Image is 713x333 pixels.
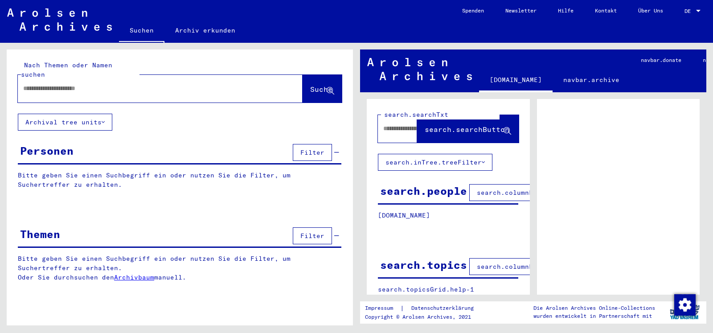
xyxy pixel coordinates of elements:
span: search.columnFilter.filter [477,263,581,271]
img: Arolsen_neg.svg [367,58,472,80]
button: Filter [293,227,332,244]
div: search.topics [380,257,467,273]
button: search.columnFilter.filter [469,258,588,275]
span: DE [684,8,694,14]
button: Suche [303,75,342,103]
span: Suche [310,85,332,94]
a: Archiv erkunden [164,20,246,41]
div: Zustimmung ändern [674,294,695,315]
p: search.topicsGrid.help-1 search.topicsGrid.help-2 search.topicsGrid.manually. [378,285,519,313]
button: search.inTree.treeFilter [378,154,492,171]
button: Archival tree units [18,114,112,131]
span: Filter [300,148,324,156]
img: Zustimmung ändern [674,294,696,316]
div: Personen [20,143,74,159]
button: search.columnFilter.filter [469,184,588,201]
div: | [365,304,484,313]
img: yv_logo.png [668,301,701,323]
a: navbar.archive [553,69,630,90]
span: search.columnFilter.filter [477,189,581,197]
mat-label: Nach Themen oder Namen suchen [21,61,112,78]
p: Die Arolsen Archives Online-Collections [533,304,655,312]
p: Copyright © Arolsen Archives, 2021 [365,313,484,321]
span: Filter [300,232,324,240]
a: Archivbaum [114,273,154,281]
p: Bitte geben Sie einen Suchbegriff ein oder nutzen Sie die Filter, um Suchertreffer zu erhalten. [18,171,341,189]
p: Bitte geben Sie einen Suchbegriff ein oder nutzen Sie die Filter, um Suchertreffer zu erhalten. O... [18,254,342,282]
button: search.searchButton [417,115,519,143]
img: Arolsen_neg.svg [7,8,112,31]
button: Filter [293,144,332,161]
a: Datenschutzerklärung [404,304,484,313]
span: search.searchButton [425,125,509,134]
p: [DOMAIN_NAME] [378,211,518,220]
p: wurden entwickelt in Partnerschaft mit [533,312,655,320]
a: [DOMAIN_NAME] [479,69,553,92]
div: search.people [380,183,467,199]
a: Suchen [119,20,164,43]
div: Themen [20,226,60,242]
a: Impressum [365,304,400,313]
a: navbar.donate [630,49,692,71]
mat-label: search.searchTxt [384,111,448,119]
